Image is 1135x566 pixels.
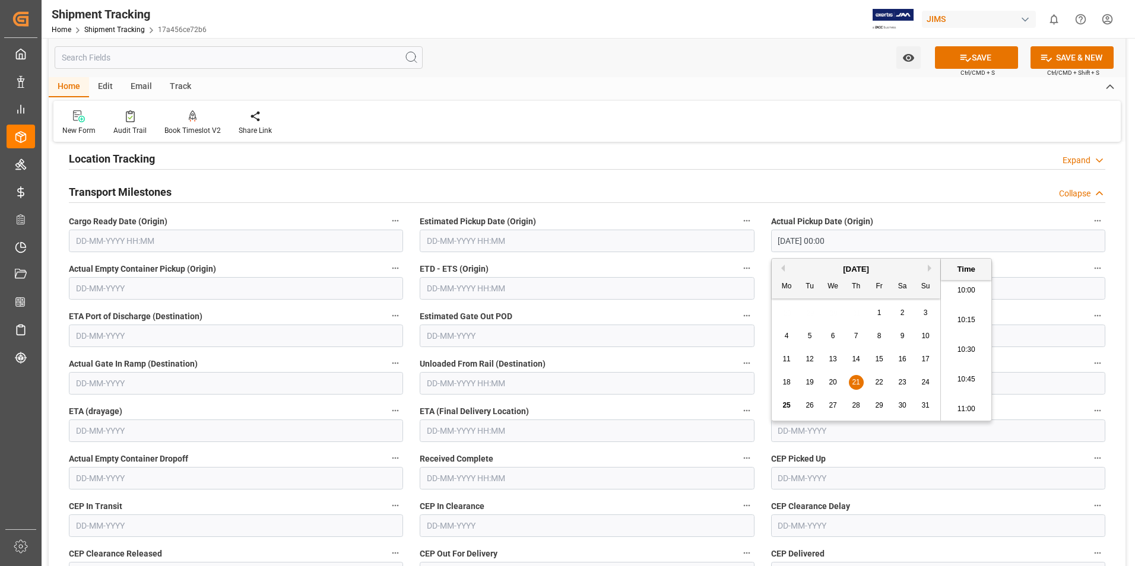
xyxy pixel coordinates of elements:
input: DD-MM-YYYY HH:MM [420,277,754,300]
span: 26 [806,401,813,409]
span: 6 [831,332,835,340]
button: CEP In Transit [388,498,403,513]
div: Home [49,77,89,97]
span: Cargo Ready Date (Origin) [69,215,167,228]
div: Email [122,77,161,97]
span: ETD - ETS (Origin) [420,263,489,275]
li: 10:30 [941,335,991,365]
div: Choose Thursday, August 14th, 2025 [849,352,864,367]
span: 21 [852,378,860,386]
div: Choose Sunday, August 3rd, 2025 [918,306,933,320]
span: Actual Empty Container Pickup (Origin) [69,263,216,275]
div: Choose Friday, August 1st, 2025 [872,306,887,320]
input: DD-MM-YYYY [69,277,403,300]
span: Ctrl/CMD + Shift + S [1047,68,1099,77]
div: Choose Thursday, August 21st, 2025 [849,375,864,390]
li: 10:00 [941,276,991,306]
input: DD-MM-YYYY [420,514,754,537]
span: Ctrl/CMD + S [960,68,995,77]
button: CEP Out For Delivery [739,545,754,561]
div: Sa [895,279,910,294]
span: 17 [921,355,929,363]
input: DD-MM-YYYY [69,419,403,442]
input: DD-MM-YYYY [771,514,1105,537]
div: New Form [62,125,96,136]
span: 20 [829,378,836,386]
button: Actual Gate Out Ramp (Destination) [1090,355,1105,371]
button: CEP Clearance Delay [1090,498,1105,513]
button: Actual Gate In Ramp (Destination) [388,355,403,371]
span: Actual Gate In Ramp (Destination) [69,358,198,370]
button: ETA (Final Delivery Location) [739,403,754,418]
button: Rail Departure (Destination) [1090,308,1105,323]
span: 5 [808,332,812,340]
a: Shipment Tracking [84,26,145,34]
span: 10 [921,332,929,340]
div: Book Timeslot V2 [164,125,221,136]
button: JIMS [922,8,1041,30]
div: Track [161,77,200,97]
span: 27 [829,401,836,409]
span: 3 [924,309,928,317]
span: CEP Picked Up [771,453,826,465]
button: ETA Port of Discharge (Destination) [388,308,403,323]
div: Choose Sunday, August 31st, 2025 [918,398,933,413]
button: Help Center [1067,6,1094,33]
button: ETD - ETS (Origin) [739,260,754,276]
input: DD-MM-YYYY HH:MM [420,372,754,395]
span: Unloaded From Rail (Destination) [420,358,546,370]
input: DD-MM-YYYY HH:MM [420,419,754,442]
div: Choose Sunday, August 10th, 2025 [918,329,933,344]
span: Estimated Pickup Date (Origin) [420,215,536,228]
h2: Location Tracking [69,151,155,167]
div: Choose Wednesday, August 27th, 2025 [826,398,841,413]
div: Shipment Tracking [52,5,207,23]
input: DD-MM-YYYY HH:MM [420,230,754,252]
div: Share Link [239,125,272,136]
div: Choose Thursday, August 28th, 2025 [849,398,864,413]
span: 22 [875,378,883,386]
div: Expand [1063,154,1090,167]
span: 15 [875,355,883,363]
input: DD-MM-YYYY [771,467,1105,489]
button: Unloaded From Rail (Destination) [739,355,754,371]
div: Choose Tuesday, August 26th, 2025 [803,398,817,413]
span: Estimated Gate Out POD [420,310,512,323]
button: ATA (Final Delivery Location) [1090,403,1105,418]
button: Actual Empty Container Pickup (Origin) [388,260,403,276]
span: 7 [854,332,858,340]
span: 31 [921,401,929,409]
div: Choose Saturday, August 2nd, 2025 [895,306,910,320]
a: Home [52,26,71,34]
div: Su [918,279,933,294]
div: Choose Saturday, August 9th, 2025 [895,329,910,344]
h2: Transport Milestones [69,184,172,200]
button: ETA (drayage) [388,403,403,418]
span: CEP In Transit [69,500,122,513]
button: CEP Delivered [1090,545,1105,561]
span: CEP Clearance Released [69,548,162,560]
div: Choose Sunday, August 17th, 2025 [918,352,933,367]
div: Choose Saturday, August 16th, 2025 [895,352,910,367]
span: 11 [782,355,790,363]
div: Choose Saturday, August 30th, 2025 [895,398,910,413]
div: We [826,279,841,294]
button: Estimated Pickup Date (Origin) [739,213,754,228]
div: Collapse [1059,187,1090,200]
div: Fr [872,279,887,294]
div: Tu [803,279,817,294]
button: Actual Pickup Date (Origin) [1090,213,1105,228]
div: Choose Wednesday, August 13th, 2025 [826,352,841,367]
input: DD-MM-YYYY [420,325,754,347]
span: 12 [806,355,813,363]
div: Audit Trail [113,125,147,136]
span: 25 [782,401,790,409]
li: 11:00 [941,395,991,424]
div: Choose Saturday, August 23rd, 2025 [895,375,910,390]
div: Choose Wednesday, August 6th, 2025 [826,329,841,344]
input: DD-MM-YYYY [69,514,403,537]
span: 18 [782,378,790,386]
span: ETA (Final Delivery Location) [420,405,529,418]
input: DD-MM-YYYY HH:MM [771,230,1105,252]
div: Choose Sunday, August 24th, 2025 [918,375,933,390]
